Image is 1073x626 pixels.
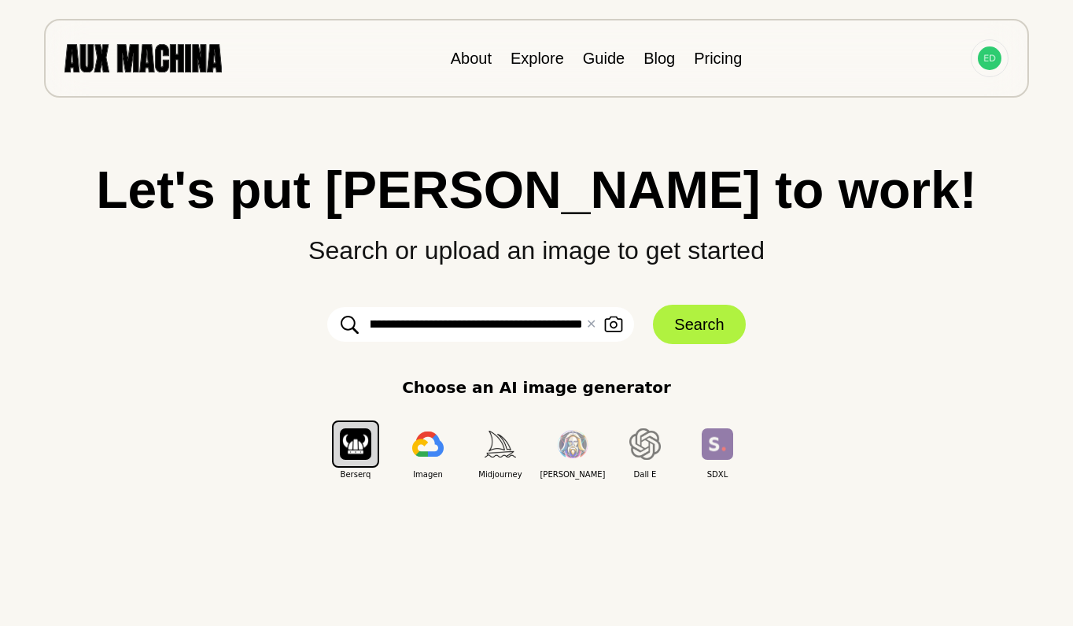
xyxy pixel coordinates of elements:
[402,376,671,399] p: Choose an AI image generator
[511,50,564,67] a: Explore
[65,44,222,72] img: AUX MACHINA
[702,428,733,459] img: SDXL
[392,469,464,480] span: Imagen
[412,432,444,457] img: Imagen
[978,46,1001,70] img: Avatar
[629,428,661,460] img: Dall E
[586,315,596,334] button: ✕
[557,430,588,459] img: Leonardo
[451,50,492,67] a: About
[583,50,625,67] a: Guide
[464,469,536,480] span: Midjourney
[536,469,609,480] span: [PERSON_NAME]
[653,305,745,344] button: Search
[694,50,742,67] a: Pricing
[609,469,681,480] span: Dall E
[340,428,371,459] img: Berserq
[319,469,392,480] span: Berserq
[485,431,516,457] img: Midjourney
[31,216,1042,269] p: Search or upload an image to get started
[31,164,1042,216] h1: Let's put [PERSON_NAME] to work!
[681,469,754,480] span: SDXL
[643,50,675,67] a: Blog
